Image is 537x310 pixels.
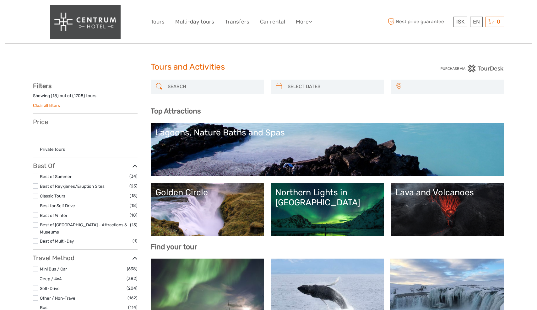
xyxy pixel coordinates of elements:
span: (1) [133,237,138,244]
div: EN [470,17,483,27]
a: Northern Lights in [GEOGRAPHIC_DATA] [275,187,379,231]
a: Best for Self Drive [40,203,75,208]
div: Lagoons, Nature Baths and Spas [155,128,499,138]
span: ISK [456,18,464,25]
strong: Filters [33,82,52,90]
label: 18 [52,93,57,99]
a: Jeep / 4x4 [40,276,62,281]
a: Classic Tours [40,193,65,198]
h1: Tours and Activities [151,62,386,72]
a: Other / Non-Travel [40,296,76,301]
span: (15) [130,221,138,229]
a: Best of Winter [40,213,68,218]
div: Lava and Volcanoes [395,187,499,197]
a: Mini Bus / Car [40,266,67,271]
a: Best of Multi-Day [40,239,74,244]
a: Multi-day tours [175,17,214,26]
img: 3405-1f96bbb8-77b6-4d06-b88a-a91ae12c0b50_logo_big.png [50,5,121,39]
a: Self-Drive [40,286,60,291]
span: (18) [130,192,138,199]
span: 0 [496,18,501,25]
span: Best price guarantee [386,17,452,27]
span: (34) [129,173,138,180]
div: Northern Lights in [GEOGRAPHIC_DATA] [275,187,379,208]
input: SEARCH [165,81,261,92]
div: Showing ( ) out of ( ) tours [33,93,138,102]
a: More [296,17,312,26]
b: Top Attractions [151,107,201,115]
h3: Travel Method [33,254,138,262]
span: (204) [127,285,138,292]
span: (18) [130,212,138,219]
h3: Best Of [33,162,138,170]
a: Car rental [260,17,285,26]
a: Best of Summer [40,174,72,179]
h3: Price [33,118,138,126]
a: Best of [GEOGRAPHIC_DATA] - Attractions & Museums [40,222,127,234]
a: Transfers [225,17,249,26]
span: (18) [130,202,138,209]
a: Best of Reykjanes/Eruption Sites [40,184,105,189]
span: (23) [129,182,138,190]
input: SELECT DATES [285,81,381,92]
a: Tours [151,17,165,26]
a: Golden Circle [155,187,259,231]
a: Clear all filters [33,103,60,108]
b: Find your tour [151,243,197,251]
div: Golden Circle [155,187,259,197]
a: Lagoons, Nature Baths and Spas [155,128,499,171]
a: Bus [40,305,47,310]
a: Private tours [40,147,65,152]
label: 1708 [74,93,84,99]
span: (382) [127,275,138,282]
span: (162) [127,294,138,302]
a: Lava and Volcanoes [395,187,499,231]
span: (638) [127,265,138,272]
img: PurchaseViaTourDesk.png [440,65,504,72]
